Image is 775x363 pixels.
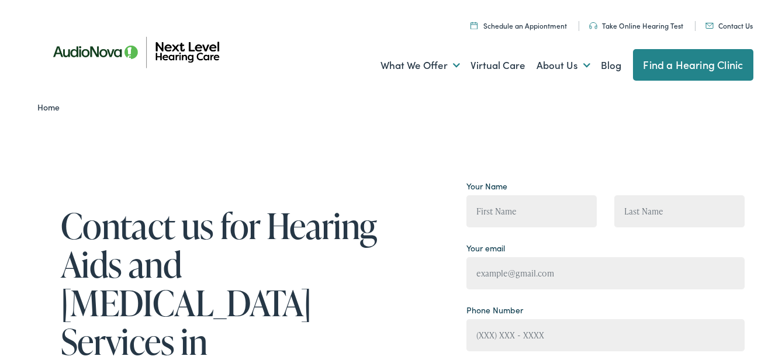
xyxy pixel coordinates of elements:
[466,193,597,225] input: First Name
[466,178,507,190] label: Your Name
[471,42,526,85] a: Virtual Care
[466,302,523,314] label: Phone Number
[381,42,460,85] a: What We Offer
[466,317,745,349] input: (XXX) XXX - XXXX
[601,42,622,85] a: Blog
[37,99,65,110] a: Home
[537,42,590,85] a: About Us
[466,240,505,252] label: Your email
[705,18,753,28] a: Contact Us
[705,20,714,26] img: An icon representing mail communication is presented in a unique teal color.
[633,47,754,78] a: Find a Hearing Clinic
[589,18,683,28] a: Take Online Hearing Test
[614,193,745,225] input: Last Name
[470,19,478,27] img: Calendar icon representing the ability to schedule a hearing test or hearing aid appointment at N...
[470,18,567,28] a: Schedule an Appiontment
[466,255,745,287] input: example@gmail.com
[589,20,597,27] img: An icon symbolizing headphones, colored in teal, suggests audio-related services or features.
